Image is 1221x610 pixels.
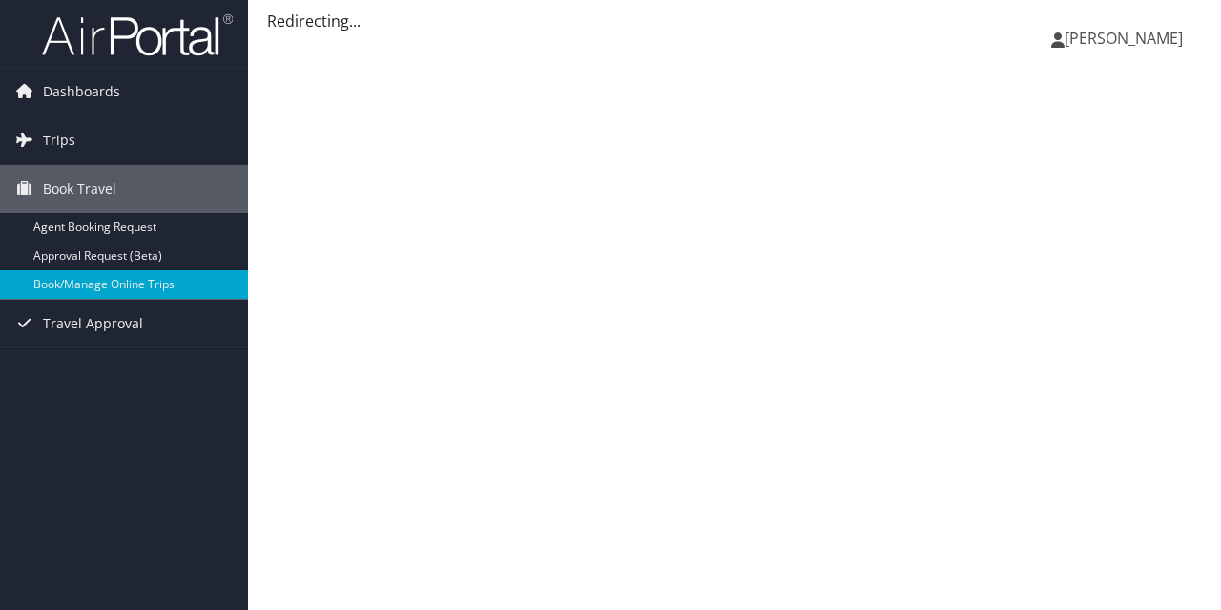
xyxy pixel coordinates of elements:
span: [PERSON_NAME] [1065,28,1183,49]
span: Travel Approval [43,300,143,347]
span: Book Travel [43,165,116,213]
span: Trips [43,116,75,164]
span: Dashboards [43,68,120,116]
div: Redirecting... [267,10,1202,32]
img: airportal-logo.png [42,12,233,57]
a: [PERSON_NAME] [1051,10,1202,67]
